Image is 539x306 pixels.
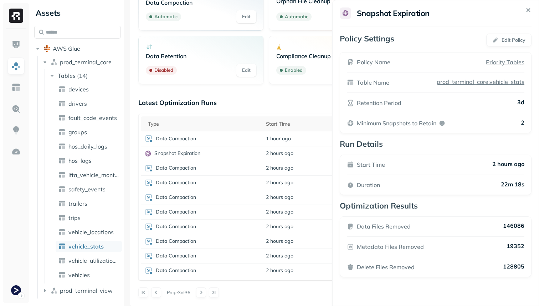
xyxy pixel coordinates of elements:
[503,263,524,271] p: 128805
[486,34,532,46] button: Edit Policy
[503,222,524,231] p: 146086
[357,99,401,107] p: Retention Period
[357,263,415,271] p: Delete Files Removed
[501,181,524,189] p: 22m 18s
[357,119,436,127] p: Minimum Snapshots to Retain
[340,201,532,211] p: Optimization Results
[340,139,532,149] p: Run Details
[486,58,524,66] a: Priority Tables
[357,8,430,18] h2: Snapshot Expiration
[435,78,524,85] p: prod_terminal_core.vehicle_stats
[434,78,524,85] a: prod_terminal_core.vehicle_stats
[517,99,524,107] p: 3d
[340,34,394,46] p: Policy Settings
[357,242,424,251] p: Metadata Files Removed
[492,160,524,169] p: 2 hours ago
[357,58,390,66] p: Policy Name
[507,242,524,251] p: 19352
[357,78,389,87] p: Table Name
[357,181,380,189] p: Duration
[357,222,411,231] p: Data Files Removed
[357,160,385,169] p: Start Time
[521,119,524,127] p: 2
